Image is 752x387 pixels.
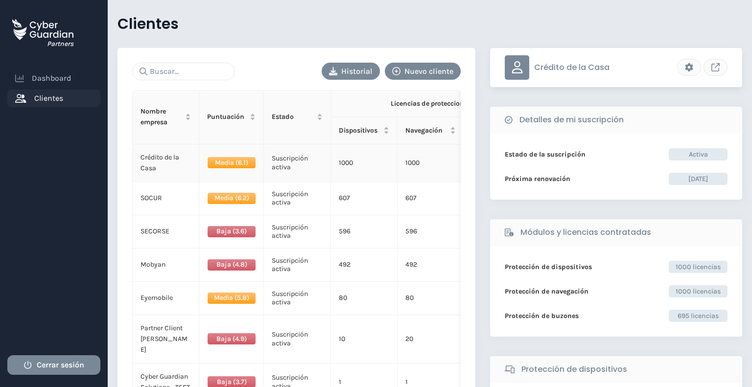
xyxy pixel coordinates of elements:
[117,15,742,33] h3: Clientes
[329,66,373,77] div: Historial
[704,59,728,76] a: Link to client console
[272,190,322,207] p: Suscripción activa
[331,282,398,315] td: 80
[272,154,322,171] p: Suscripción activa
[133,249,199,282] td: Mobyan
[398,215,464,249] td: 596
[521,364,627,375] b: Protección de dispositivos
[207,333,256,345] span: Baja (4.9)
[322,63,380,80] button: Historial
[669,285,728,297] span: 1000 licencias
[133,315,199,364] td: Partner Client [PERSON_NAME]
[398,144,464,182] td: 1000
[331,315,398,364] td: 10
[264,91,330,144] th: Estado
[669,173,728,185] span: [DATE]
[331,249,398,282] td: 492
[505,286,588,296] b: Protección de navegación
[669,310,728,322] span: 695 licencias
[339,125,381,136] span: Dispositivos
[505,262,592,272] b: Protección de dispositivos
[505,311,579,321] b: Protección de buzones
[133,91,199,144] th: Nombre empresa
[392,66,453,77] div: Nuevo cliente
[398,282,464,315] td: 80
[207,226,256,238] span: Baja (3.6)
[505,174,570,184] b: Próxima renovación
[207,259,256,271] span: Baja (4.8)
[133,144,199,182] td: Crédito de la Casa
[398,117,464,144] th: Navegación
[398,249,464,282] td: 492
[520,227,651,238] b: Módulos y licencias contratadas
[47,40,73,48] h3: Partners
[331,117,398,144] th: Dispositivos
[133,215,199,249] td: SECORSE
[331,91,531,117] th: Licencias de protecciones
[398,182,464,215] td: 607
[7,355,100,375] button: Cerrar sesión
[37,359,84,371] span: Cerrar sesión
[534,63,610,72] p: Crédito de la Casa
[133,282,199,315] td: Eyemobile
[669,261,728,273] span: 1000 licencias
[331,215,398,249] td: 596
[272,256,322,273] p: Suscripción activa
[34,92,63,104] span: Clientes
[272,290,322,307] p: Suscripción activa
[7,90,100,107] a: Clientes
[405,125,448,136] span: Navegación
[272,223,322,240] p: Suscripción activa
[12,12,73,50] a: Partners
[669,148,728,160] span: Activa
[331,182,398,215] td: 607
[32,72,71,84] span: Dashboard
[272,112,314,122] span: Estado
[7,69,100,87] a: Dashboard
[207,112,248,122] span: Puntuación
[505,149,586,159] b: Estado de la suscripción
[141,106,183,128] span: Nombre empresa
[199,91,264,144] th: Puntuación
[272,330,322,347] p: Suscripción activa
[385,63,461,80] button: Nuevo cliente
[207,192,256,205] span: Media (6.2)
[331,144,398,182] td: 1000
[398,315,464,364] td: 20
[133,182,199,215] td: SOCUR
[207,157,256,169] span: Media (6.1)
[519,114,624,126] b: Detalles de mi suscripción
[207,292,256,304] span: Media (5.8)
[132,63,235,80] input: Buscar...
